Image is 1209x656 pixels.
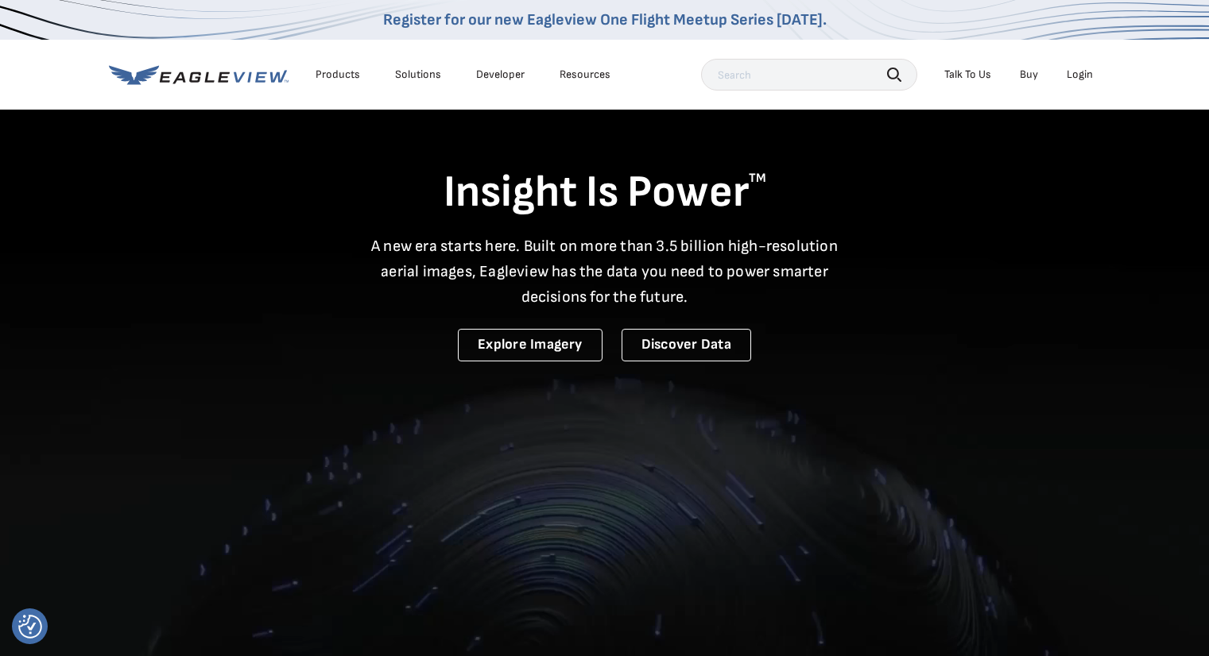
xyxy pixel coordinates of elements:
[316,68,360,82] div: Products
[18,615,42,639] img: Revisit consent button
[1020,68,1038,82] a: Buy
[395,68,441,82] div: Solutions
[944,68,991,82] div: Talk To Us
[476,68,525,82] a: Developer
[109,165,1101,221] h1: Insight Is Power
[560,68,610,82] div: Resources
[362,233,848,310] p: A new era starts here. Built on more than 3.5 billion high-resolution aerial images, Eagleview ha...
[18,615,42,639] button: Consent Preferences
[622,329,751,361] a: Discover Data
[458,329,603,361] a: Explore Imagery
[749,171,766,186] sup: TM
[383,10,827,29] a: Register for our new Eagleview One Flight Meetup Series [DATE].
[1067,68,1093,82] div: Login
[701,59,917,91] input: Search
